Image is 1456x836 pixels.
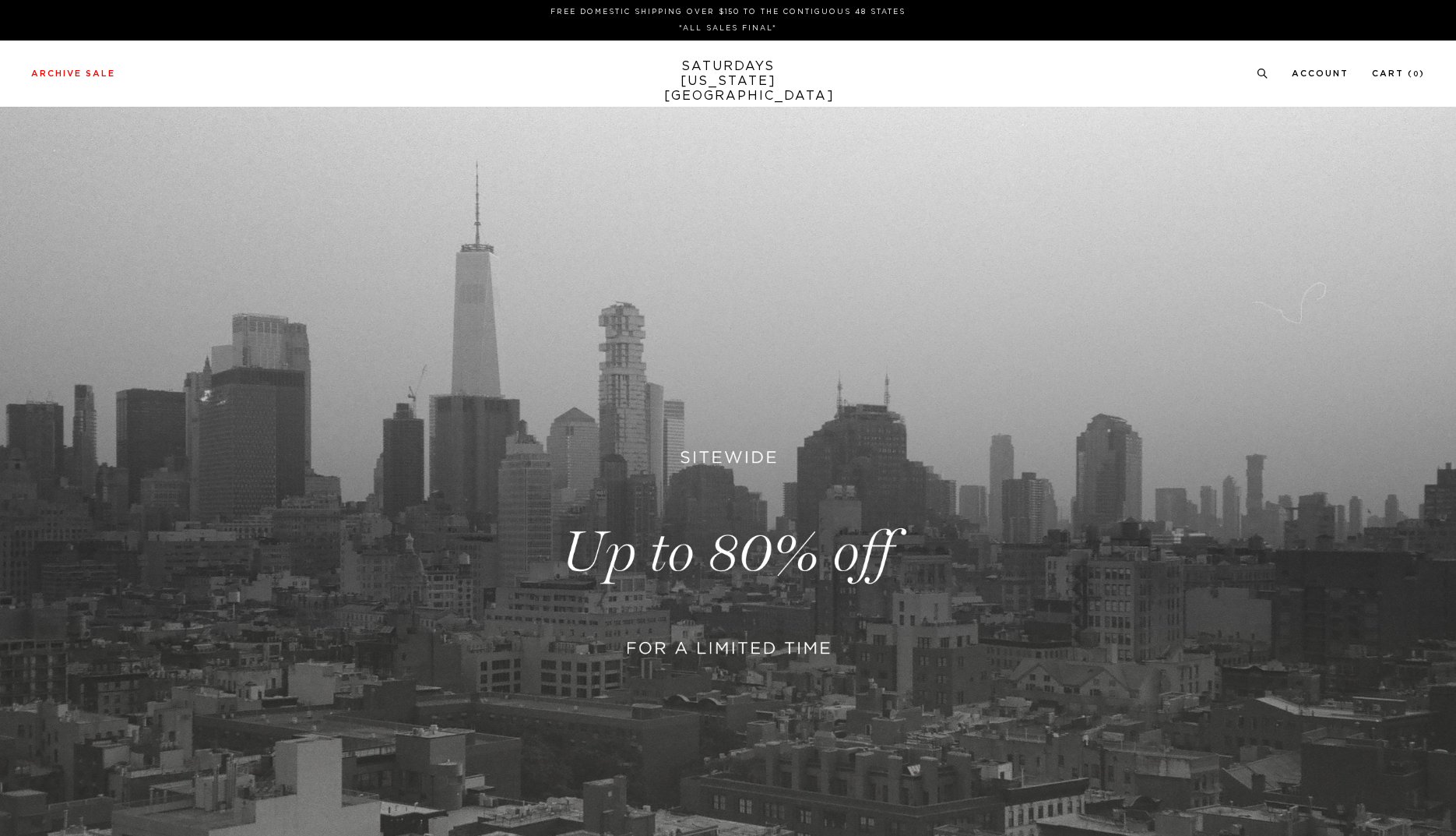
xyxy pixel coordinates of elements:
a: Account [1292,69,1349,78]
p: *ALL SALES FINAL* [37,23,1419,34]
a: Archive Sale [31,69,115,78]
a: Cart (0) [1372,69,1425,78]
a: SATURDAYS[US_STATE][GEOGRAPHIC_DATA] [664,59,793,104]
p: FREE DOMESTIC SHIPPING OVER $150 TO THE CONTIGUOUS 48 STATES [37,6,1419,18]
small: 0 [1413,71,1419,78]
